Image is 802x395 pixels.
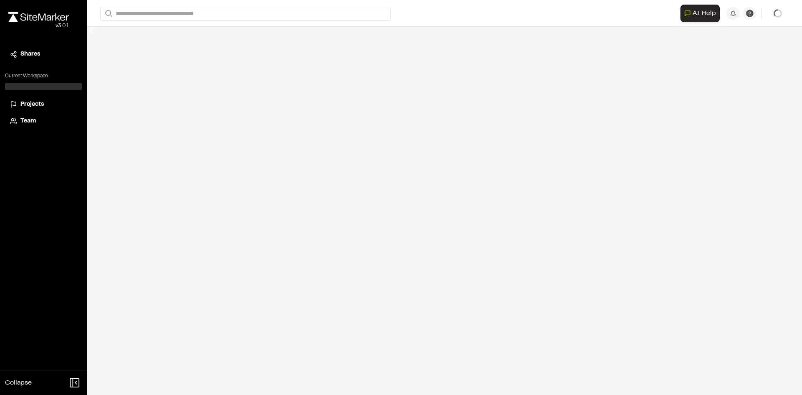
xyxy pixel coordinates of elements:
[10,100,77,109] a: Projects
[5,378,32,388] span: Collapse
[680,5,723,22] div: Open AI Assistant
[20,50,40,59] span: Shares
[100,7,115,20] button: Search
[8,22,69,30] div: Oh geez...please don't...
[20,100,44,109] span: Projects
[10,50,77,59] a: Shares
[20,117,36,126] span: Team
[5,72,82,80] p: Current Workspace
[8,12,69,22] img: rebrand.png
[680,5,720,22] button: Open AI Assistant
[693,8,716,18] span: AI Help
[10,117,77,126] a: Team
